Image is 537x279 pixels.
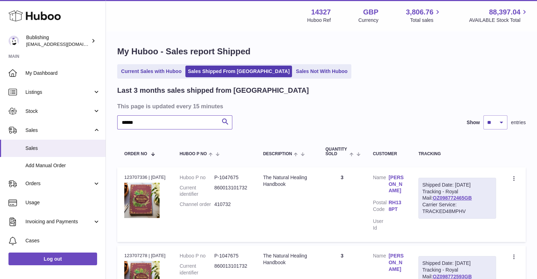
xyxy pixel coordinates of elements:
[25,89,93,96] span: Listings
[119,66,184,77] a: Current Sales with Huboo
[25,70,100,77] span: My Dashboard
[214,253,249,259] dd: P-1047675
[511,119,526,126] span: entries
[469,7,529,24] a: 88,397.04 AVAILABLE Stock Total
[389,174,405,194] a: [PERSON_NAME]
[410,17,441,24] span: Total sales
[263,152,292,156] span: Description
[311,7,331,17] strong: 14327
[469,17,529,24] span: AVAILABLE Stock Total
[422,182,492,188] div: Shipped Date: [DATE]
[26,34,90,48] div: Bublishing
[117,86,309,95] h2: Last 3 months sales shipped from [GEOGRAPHIC_DATA]
[180,152,207,156] span: Huboo P no
[418,178,496,219] div: Tracking - Royal Mail:
[373,152,404,156] div: Customer
[124,253,166,259] div: 123707278 | [DATE]
[124,152,147,156] span: Order No
[263,253,311,266] div: The Natural Healing Handbook
[26,41,104,47] span: [EMAIL_ADDRESS][DOMAIN_NAME]
[406,7,442,24] a: 3,806.76 Total sales
[25,127,93,134] span: Sales
[25,108,93,115] span: Stock
[373,253,389,274] dt: Name
[25,199,100,206] span: Usage
[117,46,526,57] h1: My Huboo - Sales report Shipped
[418,152,496,156] div: Tracking
[214,174,249,181] dd: P-1047675
[214,263,249,276] dd: 860013101732
[25,218,93,225] span: Invoicing and Payments
[422,260,492,267] div: Shipped Date: [DATE]
[307,17,331,24] div: Huboo Ref
[180,174,214,181] dt: Huboo P no
[180,184,214,198] dt: Current identifier
[406,7,434,17] span: 3,806.76
[124,174,166,181] div: 123707336 | [DATE]
[25,237,100,244] span: Cases
[8,36,19,46] img: jam@bublishing.com
[373,174,389,196] dt: Name
[25,145,100,152] span: Sales
[389,199,405,213] a: RH13 8PT
[433,195,472,201] a: OZ098772465GB
[25,180,93,187] span: Orders
[389,253,405,273] a: [PERSON_NAME]
[373,218,389,231] dt: User Id
[326,147,348,156] span: Quantity Sold
[180,253,214,259] dt: Huboo P no
[185,66,292,77] a: Sales Shipped From [GEOGRAPHIC_DATA]
[180,201,214,208] dt: Channel order
[318,167,366,242] td: 3
[363,7,378,17] strong: GBP
[25,162,100,169] span: Add Manual Order
[358,17,378,24] div: Currency
[8,253,97,265] a: Log out
[180,263,214,276] dt: Current identifier
[293,66,350,77] a: Sales Not With Huboo
[467,119,480,126] label: Show
[117,102,524,110] h3: This page is updated every 15 minutes
[214,184,249,198] dd: 860013101732
[373,199,389,214] dt: Postal Code
[263,174,311,188] div: The Natural Healing Handbook
[422,201,492,215] div: Carrier Service: TRACKED48MPHV
[214,201,249,208] dd: 410732
[489,7,520,17] span: 88,397.04
[124,183,160,218] img: 1749741825.png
